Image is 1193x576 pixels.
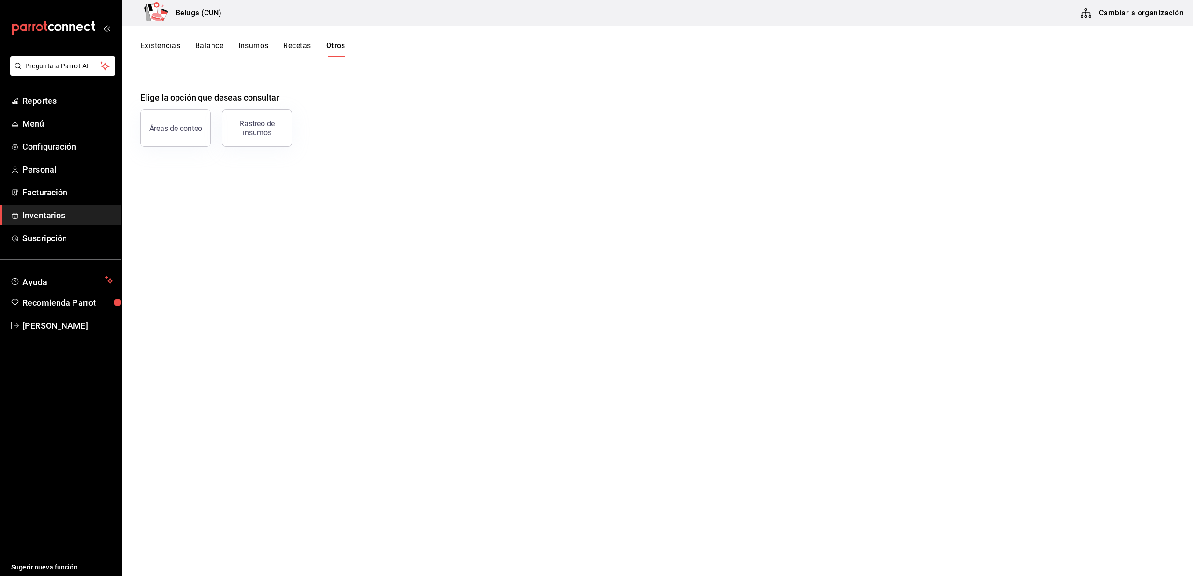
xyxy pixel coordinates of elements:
[326,41,345,57] button: Otros
[103,24,110,32] button: open_drawer_menu
[22,163,114,176] span: Personal
[140,91,1174,104] h4: Elige la opción que deseas consultar
[22,296,114,309] span: Recomienda Parrot
[22,140,114,153] span: Configuración
[22,232,114,245] span: Suscripción
[238,41,268,57] button: Insumos
[22,117,114,130] span: Menú
[11,562,114,572] span: Sugerir nueva función
[22,209,114,222] span: Inventarios
[22,94,114,107] span: Reportes
[22,186,114,199] span: Facturación
[228,119,286,137] div: Rastreo de insumos
[195,41,223,57] button: Balance
[140,41,345,57] div: navigation tabs
[140,109,211,147] button: Áreas de conteo
[22,319,114,332] span: [PERSON_NAME]
[140,41,180,57] button: Existencias
[10,56,115,76] button: Pregunta a Parrot AI
[25,61,101,71] span: Pregunta a Parrot AI
[7,68,115,78] a: Pregunta a Parrot AI
[22,275,102,286] span: Ayuda
[168,7,222,19] h3: Beluga (CUN)
[283,41,311,57] button: Recetas
[222,109,292,147] button: Rastreo de insumos
[149,124,202,133] div: Áreas de conteo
